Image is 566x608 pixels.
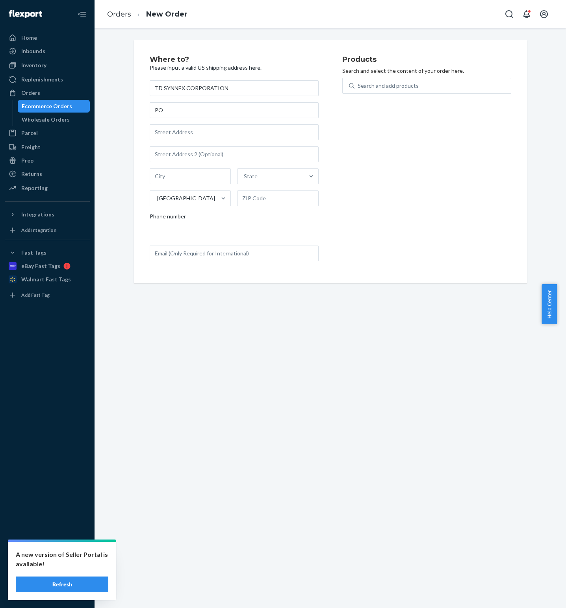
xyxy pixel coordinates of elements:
[516,584,558,604] iframe: Opens a widget where you can chat to one of our agents
[358,82,419,90] div: Search and add products
[5,559,90,572] button: Talk to Support
[21,184,48,192] div: Reporting
[22,102,72,110] div: Ecommerce Orders
[21,227,56,233] div: Add Integration
[150,64,319,72] p: Please input a valid US shipping address here.
[150,246,319,261] input: Email (Only Required for International)
[21,129,38,137] div: Parcel
[146,10,187,18] a: New Order
[5,154,90,167] a: Prep
[18,113,90,126] a: Wholesale Orders
[21,89,40,97] div: Orders
[74,6,90,22] button: Close Navigation
[150,168,231,184] input: City
[5,59,90,72] a: Inventory
[342,67,511,75] p: Search and select the content of your order here.
[21,249,46,257] div: Fast Tags
[5,260,90,272] a: eBay Fast Tags
[21,76,63,83] div: Replenishments
[519,6,534,22] button: Open notifications
[244,172,258,180] div: State
[21,292,50,298] div: Add Fast Tag
[5,273,90,286] a: Walmart Fast Tags
[18,100,90,113] a: Ecommerce Orders
[5,289,90,301] a: Add Fast Tag
[5,87,90,99] a: Orders
[542,284,557,324] button: Help Center
[21,34,37,42] div: Home
[21,275,71,283] div: Walmart Fast Tags
[16,577,108,592] button: Refresh
[5,168,90,180] a: Returns
[21,61,46,69] div: Inventory
[150,80,319,96] input: First & Last Name
[5,182,90,194] a: Reporting
[5,246,90,259] button: Fast Tags
[157,194,215,202] div: [GEOGRAPHIC_DATA]
[21,170,42,178] div: Returns
[5,73,90,86] a: Replenishments
[150,146,319,162] input: Street Address 2 (Optional)
[5,546,90,558] a: Settings
[150,56,319,64] h2: Where to?
[5,45,90,57] a: Inbounds
[5,573,90,585] a: Help Center
[237,190,319,206] input: ZIP Code
[150,213,186,224] span: Phone number
[150,102,319,118] input: Company Name
[9,10,42,18] img: Flexport logo
[536,6,552,22] button: Open account menu
[22,116,70,124] div: Wholesale Orders
[16,550,108,569] p: A new version of Seller Portal is available!
[150,124,319,140] input: Street Address
[156,194,157,202] input: [GEOGRAPHIC_DATA]
[5,127,90,139] a: Parcel
[5,208,90,221] button: Integrations
[21,157,33,164] div: Prep
[5,586,90,599] button: Give Feedback
[21,262,60,270] div: eBay Fast Tags
[5,224,90,237] a: Add Integration
[21,143,41,151] div: Freight
[21,211,54,218] div: Integrations
[342,56,511,64] h2: Products
[501,6,517,22] button: Open Search Box
[5,141,90,153] a: Freight
[21,47,45,55] div: Inbounds
[101,3,194,26] ol: breadcrumbs
[107,10,131,18] a: Orders
[5,31,90,44] a: Home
